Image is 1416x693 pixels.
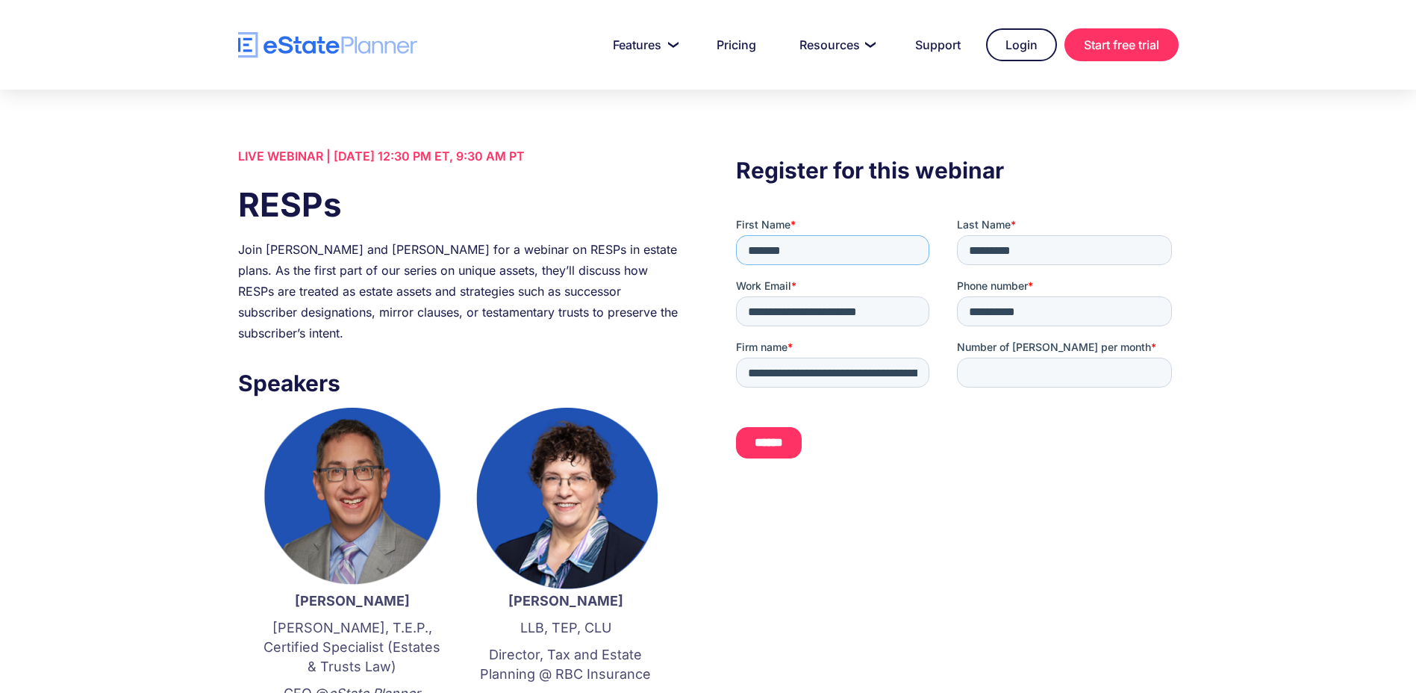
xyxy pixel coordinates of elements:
a: Support [897,30,979,60]
strong: [PERSON_NAME] [508,593,623,609]
a: Pricing [699,30,774,60]
a: Login [986,28,1057,61]
iframe: Form 0 [736,217,1178,485]
p: Director, Tax and Estate Planning @ RBC Insurance [474,645,658,684]
a: Resources [782,30,890,60]
div: LIVE WEBINAR | [DATE] 12:30 PM ET, 9:30 AM PT [238,146,680,167]
a: home [238,32,417,58]
h3: Register for this webinar [736,153,1178,187]
p: [PERSON_NAME], T.E.P., Certified Specialist (Estates & Trusts Law) [261,618,444,677]
h1: RESPs [238,181,680,228]
div: Join [PERSON_NAME] and [PERSON_NAME] for a webinar on RESPs in estate plans. As the first part of... [238,239,680,344]
a: Features [595,30,691,60]
strong: [PERSON_NAME] [295,593,410,609]
p: LLB, TEP, CLU [474,618,658,638]
a: Start free trial [1064,28,1179,61]
h3: Speakers [238,366,680,400]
